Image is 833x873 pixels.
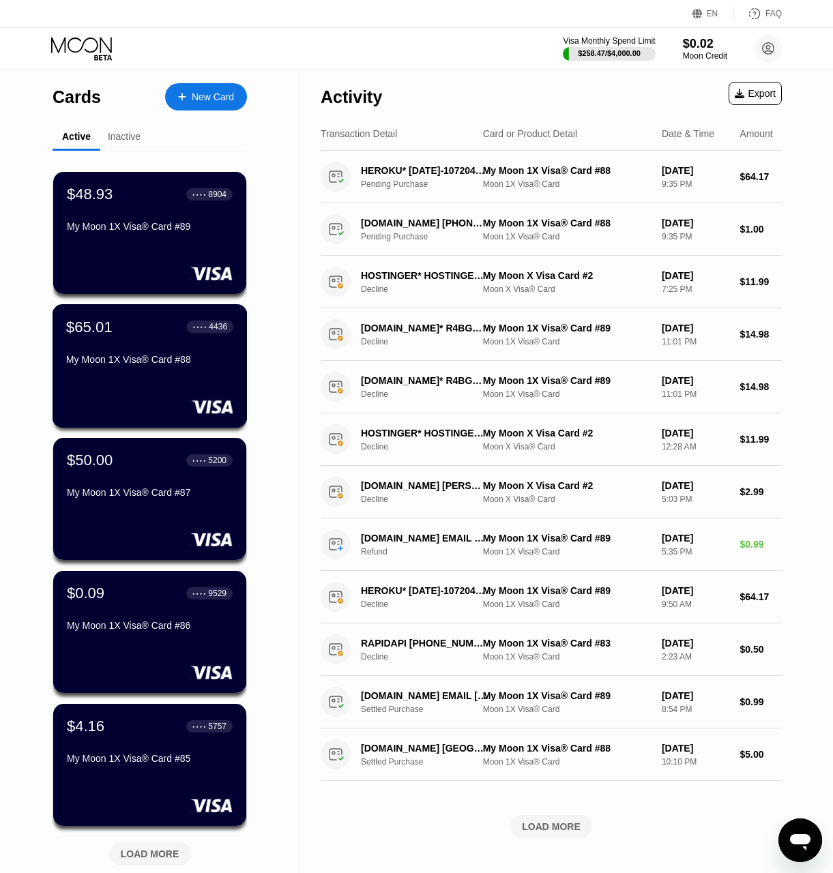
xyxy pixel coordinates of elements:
[778,818,822,862] iframe: Button to launch messaging window
[483,375,651,386] div: My Moon 1X Visa® Card #89
[483,547,651,557] div: Moon 1X Visa® Card
[662,480,729,491] div: [DATE]
[193,325,207,329] div: ● ● ● ●
[662,284,729,294] div: 7:25 PM
[208,190,226,199] div: 8904
[67,753,233,764] div: My Moon 1X Visa® Card #85
[662,428,729,439] div: [DATE]
[483,743,651,754] div: My Moon 1X Visa® Card #88
[483,389,651,399] div: Moon 1X Visa® Card
[99,837,201,865] div: LOAD MORE
[192,591,206,595] div: ● ● ● ●
[121,848,179,860] div: LOAD MORE
[321,203,782,256] div: [DOMAIN_NAME] [PHONE_NUMBER] USPending PurchaseMy Moon 1X Visa® Card #88Moon 1X Visa® Card[DATE]9...
[734,7,782,20] div: FAQ
[361,375,488,386] div: [DOMAIN_NAME]* R4BGDC [PHONE_NUMBER] US
[361,743,488,754] div: [DOMAIN_NAME] [GEOGRAPHIC_DATA] SE
[361,165,488,176] div: HEROKU* [DATE]-107204171 [PHONE_NUMBER] US
[361,389,497,399] div: Decline
[740,644,782,655] div: $0.50
[662,337,729,346] div: 11:01 PM
[321,676,782,728] div: [DOMAIN_NAME] EMAIL [PHONE_NUMBER] NOSettled PurchaseMy Moon 1X Visa® Card #89Moon 1X Visa® Card[...
[361,705,497,714] div: Settled Purchase
[662,705,729,714] div: 8:54 PM
[692,7,734,20] div: EN
[66,318,113,336] div: $65.01
[321,413,782,466] div: HOSTINGER* HOSTINGER.C [PHONE_NUMBER] CYDeclineMy Moon X Visa Card #2Moon X Visa® Card[DATE]12:28...
[765,9,782,18] div: FAQ
[208,589,226,598] div: 9529
[361,585,488,596] div: HEROKU* [DATE]-107204171 [PHONE_NUMBER] US
[662,494,729,504] div: 5:03 PM
[662,218,729,228] div: [DATE]
[662,652,729,662] div: 2:23 AM
[361,232,497,241] div: Pending Purchase
[361,284,497,294] div: Decline
[361,494,497,504] div: Decline
[321,623,782,676] div: RAPIDAPI [PHONE_NUMBER] USDeclineMy Moon 1X Visa® Card #83Moon 1X Visa® Card[DATE]2:23 AM$0.50
[563,36,655,61] div: Visa Monthly Spend Limit$258.47/$4,000.00
[662,232,729,241] div: 9:35 PM
[735,88,776,99] div: Export
[361,690,488,701] div: [DOMAIN_NAME] EMAIL [PHONE_NUMBER] NO
[192,724,206,728] div: ● ● ● ●
[53,704,246,826] div: $4.16● ● ● ●5757My Moon 1X Visa® Card #85
[483,232,651,241] div: Moon 1X Visa® Card
[563,36,655,46] div: Visa Monthly Spend Limit
[62,131,91,142] div: Active
[321,308,782,361] div: [DOMAIN_NAME]* R4BGDC [PHONE_NUMBER] USDeclineMy Moon 1X Visa® Card #89Moon 1X Visa® Card[DATE]11...
[483,757,651,767] div: Moon 1X Visa® Card
[108,131,141,142] div: Inactive
[361,480,488,491] div: [DOMAIN_NAME] [PERSON_NAME]
[740,224,782,235] div: $1.00
[740,128,772,139] div: Amount
[662,757,729,767] div: 10:10 PM
[208,722,226,731] div: 5757
[662,179,729,189] div: 9:35 PM
[192,91,234,103] div: New Card
[67,717,104,735] div: $4.16
[662,270,729,281] div: [DATE]
[53,172,246,294] div: $48.93● ● ● ●8904My Moon 1X Visa® Card #89
[683,37,727,51] div: $0.02
[321,361,782,413] div: [DOMAIN_NAME]* R4BGDC [PHONE_NUMBER] USDeclineMy Moon 1X Visa® Card #89Moon 1X Visa® Card[DATE]11...
[740,486,782,497] div: $2.99
[321,87,382,107] div: Activity
[361,533,488,544] div: [DOMAIN_NAME] EMAIL OSLO NO
[483,705,651,714] div: Moon 1X Visa® Card
[662,128,714,139] div: Date & Time
[740,276,782,287] div: $11.99
[321,256,782,308] div: HOSTINGER* HOSTINGER.C [PHONE_NUMBER] CYDeclineMy Moon X Visa Card #2Moon X Visa® Card[DATE]7:25 ...
[483,128,578,139] div: Card or Product Detail
[662,585,729,596] div: [DATE]
[67,585,104,602] div: $0.09
[165,83,247,110] div: New Card
[662,323,729,334] div: [DATE]
[53,571,246,693] div: $0.09● ● ● ●9529My Moon 1X Visa® Card #86
[361,270,488,281] div: HOSTINGER* HOSTINGER.C [PHONE_NUMBER] CY
[483,690,651,701] div: My Moon 1X Visa® Card #89
[662,547,729,557] div: 5:35 PM
[483,638,651,649] div: My Moon 1X Visa® Card #83
[483,494,651,504] div: Moon X Visa® Card
[53,438,246,560] div: $50.00● ● ● ●5200My Moon 1X Visa® Card #87
[321,518,782,571] div: [DOMAIN_NAME] EMAIL OSLO NORefundMy Moon 1X Visa® Card #89Moon 1X Visa® Card[DATE]5:35 PM$0.99
[740,696,782,707] div: $0.99
[483,337,651,346] div: Moon 1X Visa® Card
[361,547,497,557] div: Refund
[683,37,727,61] div: $0.02Moon Credit
[361,428,488,439] div: HOSTINGER* HOSTINGER.C [PHONE_NUMBER] CY
[321,728,782,781] div: [DOMAIN_NAME] [GEOGRAPHIC_DATA] SESettled PurchaseMy Moon 1X Visa® Card #88Moon 1X Visa® Card[DAT...
[483,270,651,281] div: My Moon X Visa Card #2
[53,87,101,107] div: Cards
[361,442,497,452] div: Decline
[740,381,782,392] div: $14.98
[361,757,497,767] div: Settled Purchase
[53,305,246,427] div: $65.01● ● ● ●4436My Moon 1X Visa® Card #88
[729,82,782,105] div: Export
[483,165,651,176] div: My Moon 1X Visa® Card #88
[662,389,729,399] div: 11:01 PM
[321,466,782,518] div: [DOMAIN_NAME] [PERSON_NAME]DeclineMy Moon X Visa Card #2Moon X Visa® Card[DATE]5:03 PM$2.99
